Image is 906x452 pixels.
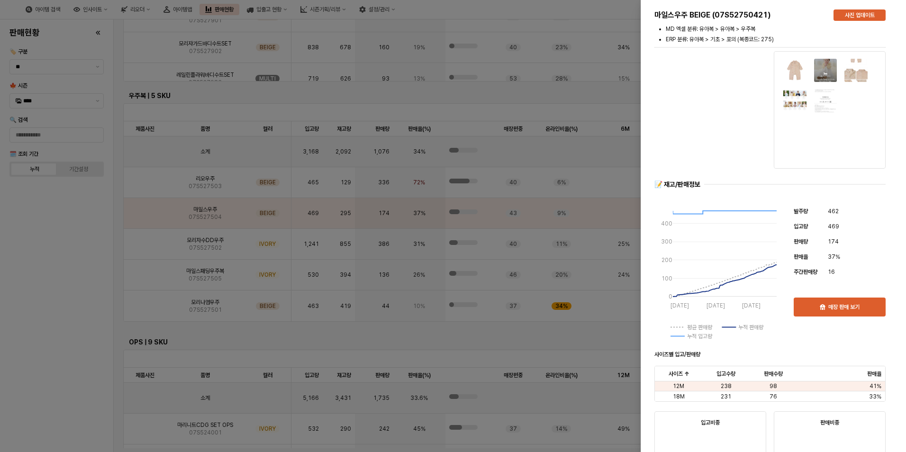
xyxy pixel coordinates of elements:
[794,298,886,316] button: 매장 판매 보기
[666,25,886,33] li: MD 엑셀 분류: 유아복 > 유아복 > 우주복
[820,419,839,426] strong: 판매비중
[828,303,860,311] p: 매장 판매 보기
[666,35,886,44] li: ERP 분류: 유아복 > 기초 > 포의 (복종코드: 275)
[869,393,881,400] span: 33%
[794,208,808,215] span: 발주량
[721,393,731,400] span: 231
[828,207,839,216] span: 462
[834,9,886,21] button: 사진 업데이트
[794,238,808,245] span: 판매량
[654,180,700,189] div: 📝 재고/판매정보
[673,393,685,400] span: 18M
[701,419,720,426] strong: 입고비중
[770,393,777,400] span: 76
[828,267,835,277] span: 16
[828,222,839,231] span: 469
[845,11,875,19] p: 사진 업데이트
[870,382,881,390] span: 41%
[794,269,817,275] span: 주간판매량
[654,10,826,20] h5: 마일스우주 BEIGE (07S52750421)
[721,382,732,390] span: 238
[828,252,840,262] span: 37%
[794,253,808,260] span: 판매율
[828,237,839,246] span: 174
[673,382,684,390] span: 12M
[764,370,783,378] span: 판매수량
[770,382,777,390] span: 98
[716,370,735,378] span: 입고수량
[794,223,808,230] span: 입고량
[654,351,700,358] strong: 사이즈별 입고/판매량
[669,370,683,378] span: 사이즈
[867,370,881,378] span: 판매율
